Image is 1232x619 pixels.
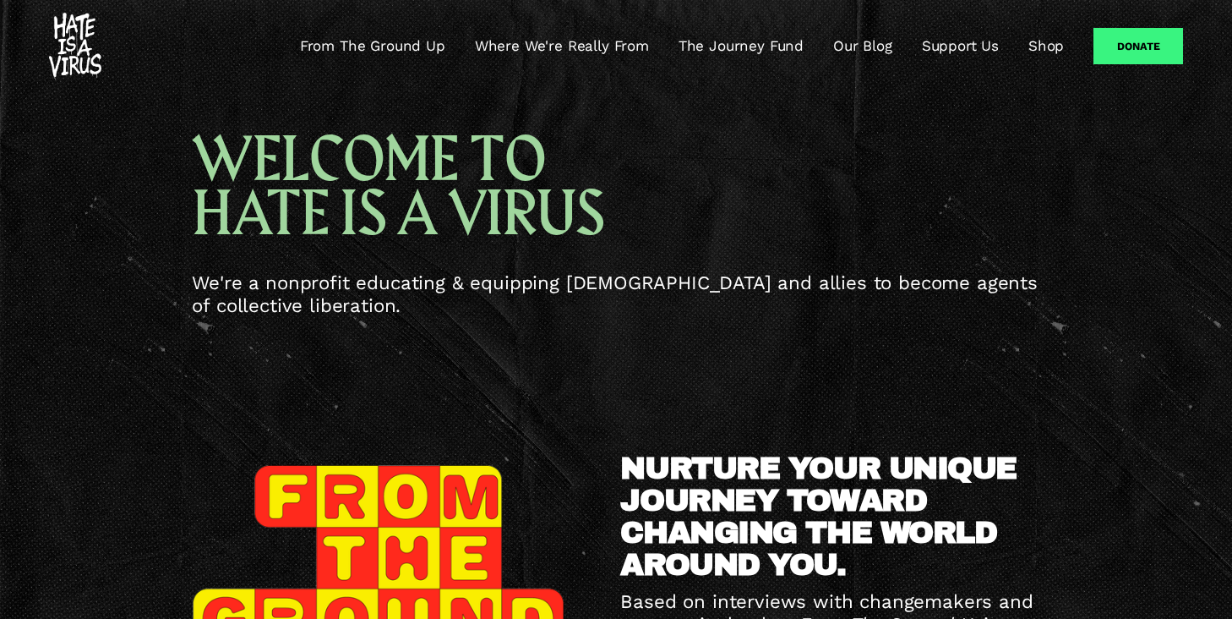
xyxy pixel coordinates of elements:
a: Support Us [922,36,999,57]
a: Donate [1093,28,1182,63]
span: We're a nonprofit educating & equipping [DEMOGRAPHIC_DATA] and allies to become agents of collect... [192,271,1044,316]
span: WELCOME TO HATE IS A VIRUS [192,121,602,255]
a: Our Blog [833,36,892,57]
a: Where We're Really From [475,36,649,57]
a: Shop [1028,36,1064,57]
img: #HATEISAVIRUS [49,13,101,80]
a: From The Ground Up [300,36,445,57]
strong: NURTURE YOUR UNIQUE JOURNEY TOWARD CHANGING THE WORLD AROUND YOU. [620,452,1025,582]
a: The Journey Fund [679,36,804,57]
